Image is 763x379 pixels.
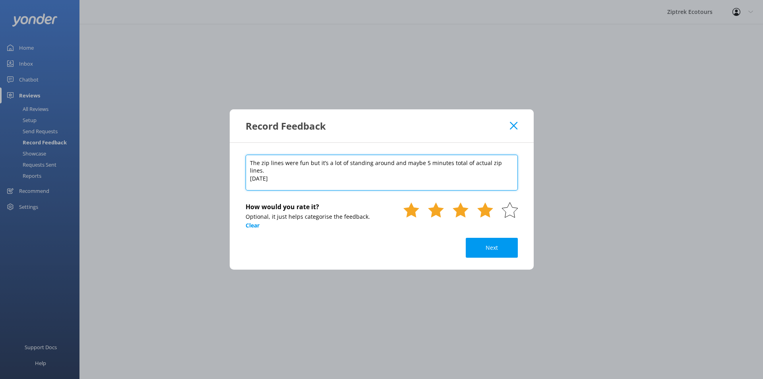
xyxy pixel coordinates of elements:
[246,202,370,212] h4: How would you rate it?
[246,119,510,132] div: Record Feedback
[510,122,517,130] button: Close
[466,238,518,258] button: Next
[246,212,370,221] p: Optional, it just helps categorise the feedback.
[246,221,370,230] h5: Clear
[246,155,518,190] textarea: The zip lines were fun but it’s a lot of standing around and maybe 5 minutes total of actual zip ...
